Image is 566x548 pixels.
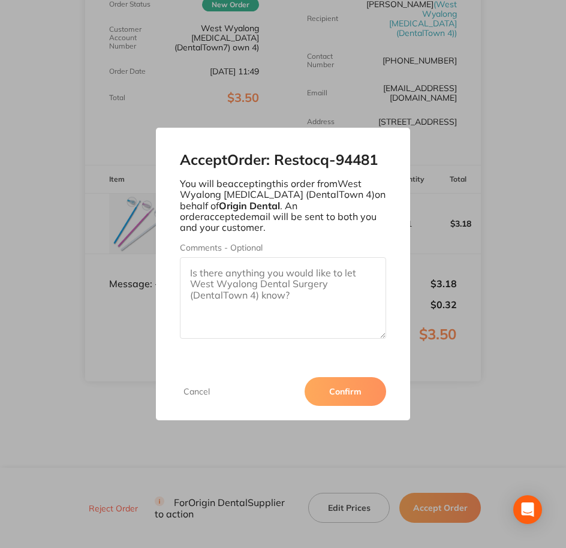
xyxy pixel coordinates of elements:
h2: Accept Order: Restocq- 94481 [180,152,387,168]
b: Origin Dental [219,200,280,212]
label: Comments - Optional [180,243,387,252]
button: Confirm [305,377,386,406]
button: Cancel [180,386,213,397]
p: You will be accepting this order from West Wyalong [MEDICAL_DATA] (DentalTown 4) on behalf of . A... [180,178,387,233]
div: Open Intercom Messenger [513,495,542,524]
